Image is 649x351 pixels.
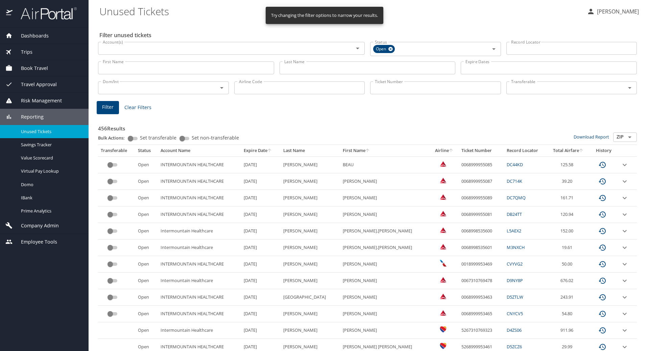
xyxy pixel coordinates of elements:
p: [PERSON_NAME] [595,7,639,16]
span: Company Admin [13,222,59,229]
img: Southwest Airlines [440,343,447,349]
td: 120.94 [547,206,589,223]
img: Southwest Airlines [440,326,447,333]
td: [PERSON_NAME] [281,273,340,289]
button: expand row [621,326,629,334]
div: Transferable [101,148,133,154]
button: expand row [621,343,629,351]
td: [PERSON_NAME] [281,156,340,173]
a: D4ZS06 [507,327,522,333]
img: airportal-logo.png [13,7,77,20]
td: Open [135,240,158,256]
th: First Name [340,145,431,156]
button: expand row [621,244,629,252]
td: INTERMOUNTAIN HEALTHCARE [158,306,241,322]
td: Open [135,273,158,289]
span: Reporting [13,113,44,121]
th: History [590,145,618,156]
td: [PERSON_NAME] [340,289,431,306]
td: INTERMOUNTAIN HEALTHCARE [158,206,241,223]
span: Book Travel [13,65,48,72]
a: D5ZTLW [507,294,523,300]
td: [DATE] [241,173,281,190]
td: INTERMOUNTAIN HEALTHCARE [158,190,241,206]
td: 161.71 [547,190,589,206]
span: Set non-transferable [192,135,239,140]
td: Intermountain Healthcare [158,240,241,256]
span: Filter [102,103,114,111]
td: 152.00 [547,223,589,240]
td: 676.02 [547,273,589,289]
td: [DATE] [241,306,281,322]
td: [PERSON_NAME].[PERSON_NAME] [340,240,431,256]
a: D5ZCZ6 [507,344,522,350]
img: Delta Airlines [440,194,447,200]
td: 5267310769323 [459,322,504,339]
th: Ticket Number [459,145,504,156]
div: Open [373,45,395,53]
span: Virtual Pay Lookup [21,168,80,174]
span: Open [373,46,390,53]
span: Unused Tickets [21,128,80,135]
td: [PERSON_NAME] [340,322,431,339]
td: Open [135,289,158,306]
td: [PERSON_NAME] [340,190,431,206]
td: [DATE] [241,156,281,173]
td: [PERSON_NAME] [281,306,340,322]
button: expand row [621,310,629,318]
td: [DATE] [241,206,281,223]
td: 0067310769478 [459,273,504,289]
th: Account Name [158,145,241,156]
td: Open [135,173,158,190]
th: Record Locator [504,145,547,156]
td: 39.20 [547,173,589,190]
td: Open [135,256,158,273]
button: expand row [621,227,629,235]
button: expand row [621,277,629,285]
td: 0068998535601 [459,240,504,256]
td: 0018999953469 [459,256,504,273]
button: sort [267,149,272,153]
span: Domo [21,181,80,188]
span: IBank [21,195,80,201]
th: Airline [430,145,458,156]
td: [GEOGRAPHIC_DATA] [281,289,340,306]
img: Delta Airlines [440,309,447,316]
td: [PERSON_NAME] [340,306,431,322]
img: Delta Airlines [440,243,447,250]
img: Delta Airlines [440,293,447,300]
th: Total Airfare [547,145,589,156]
td: INTERMOUNTAIN HEALTHCARE [158,156,241,173]
img: Delta Airlines [440,177,447,184]
button: sort [365,149,370,153]
td: [PERSON_NAME] [281,256,340,273]
td: Open [135,156,158,173]
button: expand row [621,161,629,169]
a: CNYCV5 [507,310,523,317]
button: expand row [621,260,629,268]
td: INTERMOUNTAIN HEALTHCARE [158,173,241,190]
h1: Unused Tickets [99,1,581,22]
td: Open [135,206,158,223]
td: 0068999955089 [459,190,504,206]
img: icon-airportal.png [6,7,13,20]
span: Savings Tracker [21,142,80,148]
td: Intermountain Healthcare [158,273,241,289]
button: Open [625,83,634,93]
td: [PERSON_NAME] [281,206,340,223]
td: 0068999955087 [459,173,504,190]
th: Last Name [281,145,340,156]
td: INTERMOUNTAIN HEALTHCARE [158,256,241,273]
a: CVYVG2 [507,261,523,267]
td: [DATE] [241,190,281,206]
button: Open [217,83,226,93]
img: Delta Airlines [440,276,447,283]
td: 50.00 [547,256,589,273]
a: L5AEX2 [507,228,521,234]
span: Dashboards [13,32,49,40]
button: sort [449,149,454,153]
button: Open [353,44,362,53]
span: Clear Filters [124,103,151,112]
td: [PERSON_NAME] [340,206,431,223]
span: Set transferable [140,135,176,140]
